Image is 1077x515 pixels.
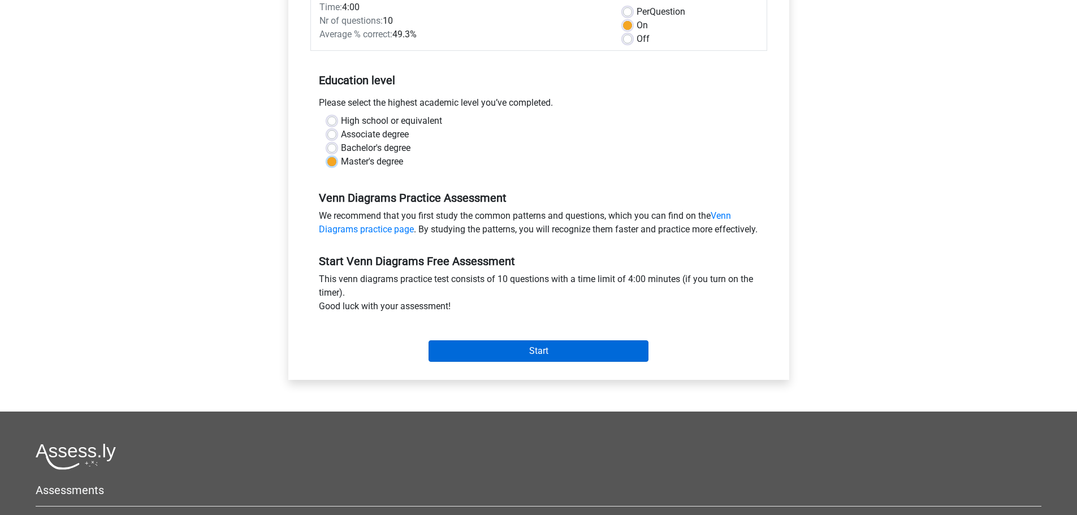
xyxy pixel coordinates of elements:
[637,32,650,46] label: Off
[310,209,767,241] div: We recommend that you first study the common patterns and questions, which you can find on the . ...
[36,443,116,470] img: Assessly logo
[311,1,615,14] div: 4:00
[637,6,650,17] span: Per
[637,5,685,19] label: Question
[319,15,383,26] span: Nr of questions:
[319,254,759,268] h5: Start Venn Diagrams Free Assessment
[319,2,342,12] span: Time:
[310,96,767,114] div: Please select the highest academic level you’ve completed.
[319,191,759,205] h5: Venn Diagrams Practice Assessment
[637,19,648,32] label: On
[341,114,442,128] label: High school or equivalent
[36,483,1041,497] h5: Assessments
[311,28,615,41] div: 49.3%
[310,272,767,318] div: This venn diagrams practice test consists of 10 questions with a time limit of 4:00 minutes (if y...
[319,69,759,92] h5: Education level
[429,340,648,362] input: Start
[311,14,615,28] div: 10
[341,141,410,155] label: Bachelor's degree
[341,128,409,141] label: Associate degree
[319,29,392,40] span: Average % correct:
[341,155,403,168] label: Master's degree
